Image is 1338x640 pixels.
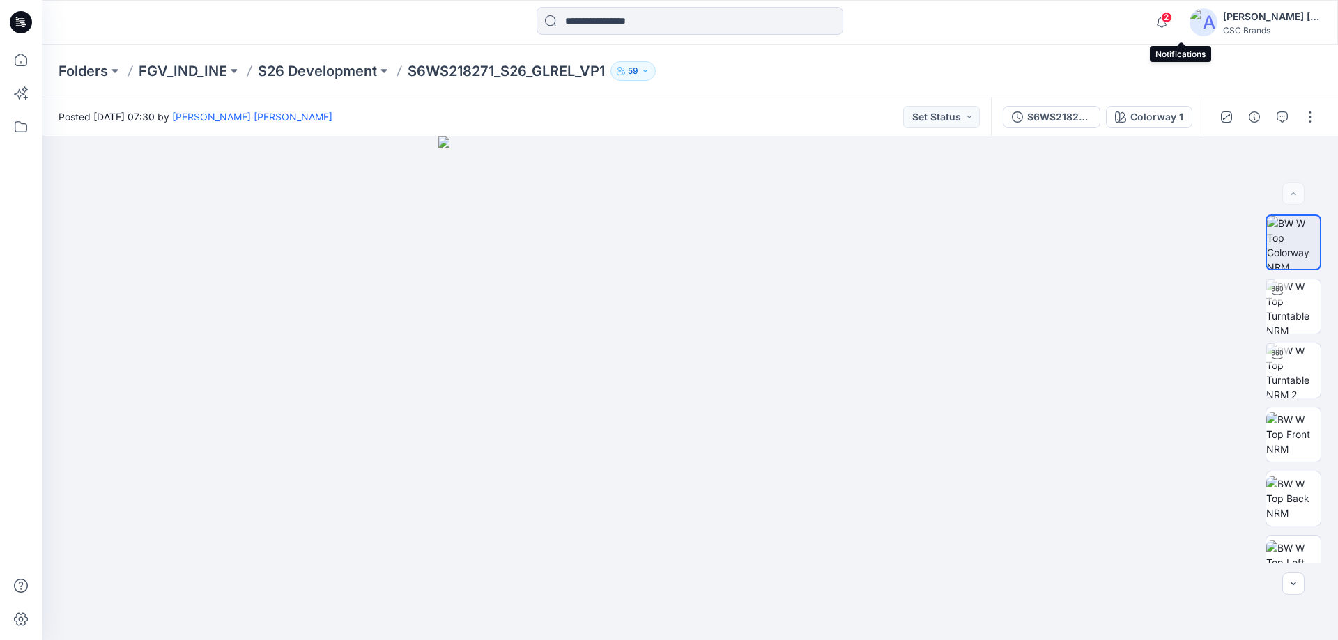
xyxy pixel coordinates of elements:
span: 2 [1161,12,1172,23]
div: CSC Brands [1223,25,1321,36]
p: S6WS218271_S26_GLREL_VP1 [408,61,605,81]
img: avatar [1190,8,1217,36]
button: Details [1243,106,1266,128]
a: FGV_IND_INE [139,61,227,81]
button: Colorway 1 [1106,106,1192,128]
a: S26 Development [258,61,377,81]
a: Folders [59,61,108,81]
img: BW W Top Front NRM [1266,412,1321,456]
img: BW W Top Left NRM [1266,540,1321,584]
p: 59 [628,63,638,79]
span: Posted [DATE] 07:30 by [59,109,332,124]
div: S6WS218271_S26_GLREL_VP1 [1027,109,1091,125]
img: eyJhbGciOiJIUzI1NiIsImtpZCI6IjAiLCJzbHQiOiJzZXMiLCJ0eXAiOiJKV1QifQ.eyJkYXRhIjp7InR5cGUiOiJzdG9yYW... [438,136,942,640]
div: Colorway 1 [1130,109,1183,125]
a: [PERSON_NAME] [PERSON_NAME] [172,111,332,123]
img: BW W Top Turntable NRM 2 [1266,343,1321,398]
img: BW W Top Colorway NRM [1267,216,1320,269]
button: S6WS218271_S26_GLREL_VP1 [1003,106,1100,128]
img: BW W Top Turntable NRM [1266,279,1321,334]
div: [PERSON_NAME] [PERSON_NAME] [1223,8,1321,25]
img: BW W Top Back NRM [1266,476,1321,520]
button: 59 [610,61,656,81]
